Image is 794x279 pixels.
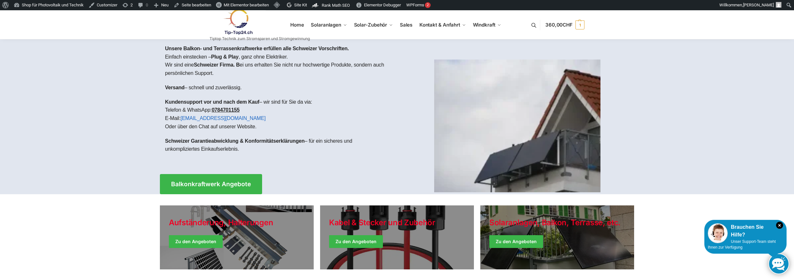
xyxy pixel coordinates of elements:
span: Sales [400,22,413,28]
span: 1 [575,20,584,29]
span: Unser Support-Team steht Ihnen zur Verfügung [708,239,776,250]
p: Tiptop Technik zum Stromsparen und Stromgewinnung [210,37,310,41]
span: Windkraft [473,22,495,28]
nav: Cart contents [545,10,584,40]
a: Winter Jackets [480,205,634,269]
a: Solar-Zubehör [351,11,395,39]
a: 360,00CHF 1 [545,15,584,35]
p: – schnell und zuverlässig. [165,84,392,92]
div: 2 [425,2,431,8]
p: Wir sind eine ei uns erhalten Sie nicht nur hochwertige Produkte, sondern auch persönlichen Support. [165,61,392,77]
a: Kontakt & Anfahrt [417,11,468,39]
span: Balkonkraftwerk Angebote [171,181,251,187]
strong: Kundensupport vor und nach dem Kauf [165,99,259,105]
a: Windkraft [470,11,504,39]
strong: Unsere Balkon- und Terrassenkraftwerke erfüllen alle Schweizer Vorschriften. [165,46,349,51]
span: CHF [563,22,573,28]
span: Solar-Zubehör [354,22,387,28]
strong: Plug & Play [211,54,239,60]
span: [PERSON_NAME] [743,3,774,7]
img: Customer service [708,223,728,243]
a: Holiday Style [160,205,314,269]
a: Solaranlagen [308,11,350,39]
strong: Schweizer Garantieabwicklung & Konformitätserklärungen [165,138,305,144]
strong: Schweizer Firma. B [194,62,240,68]
strong: Versand [165,85,185,90]
i: Schließen [776,222,783,229]
span: Mit Elementor bearbeiten [224,3,269,7]
img: Home 1 [434,60,600,192]
a: [EMAIL_ADDRESS][DOMAIN_NAME] [180,116,266,121]
p: – für ein sicheres und unkompliziertes Einkaufserlebnis. [165,137,392,153]
span: 360,00 [545,22,573,28]
img: Solaranlagen, Speicheranlagen und Energiesparprodukte [210,9,266,35]
div: Brauchen Sie Hilfe? [708,223,783,239]
span: Rank Math SEO [322,3,350,8]
div: Einfach einstecken – , ganz ohne Elektriker. [160,39,397,164]
a: Holiday Style [320,205,474,269]
span: Kontakt & Anfahrt [419,22,460,28]
p: – wir sind für Sie da via: Telefon & WhatsApp: E-Mail: Oder über den Chat auf unserer Website. [165,98,392,131]
span: Solaranlagen [311,22,341,28]
tcxspan: Call 0784701155 via 3CX [212,107,240,113]
span: Site Kit [294,3,307,7]
a: Balkonkraftwerk Angebote [160,174,262,194]
a: Sales [397,11,415,39]
img: Benutzerbild von Rupert Spoddig [776,2,782,8]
